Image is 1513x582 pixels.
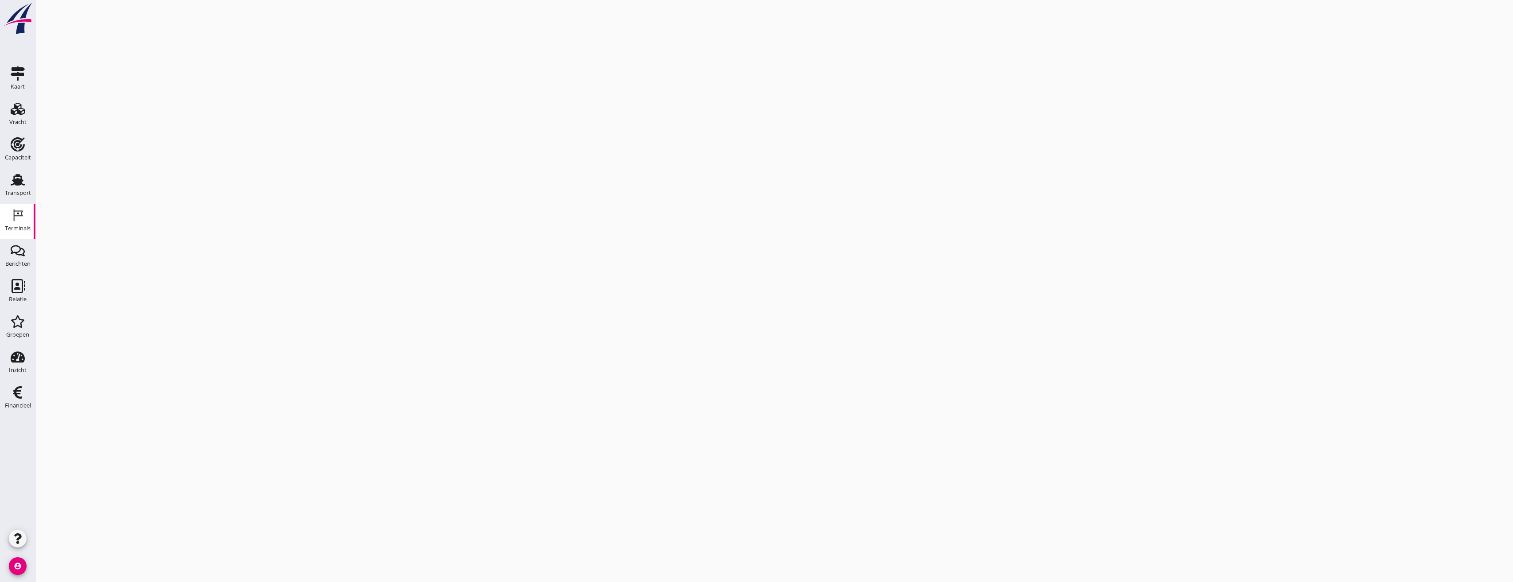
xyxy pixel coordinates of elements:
div: Transport [5,190,31,196]
div: Groepen [6,332,29,338]
div: Inzicht [9,367,27,373]
div: Berichten [5,261,31,267]
img: logo-small.a267ee39.svg [2,2,34,35]
div: Financieel [5,403,31,408]
div: Vracht [9,119,27,125]
div: Terminals [5,225,31,231]
div: Kaart [11,84,25,89]
div: Relatie [9,296,27,302]
i: account_circle [9,557,27,575]
div: Capaciteit [5,155,31,160]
